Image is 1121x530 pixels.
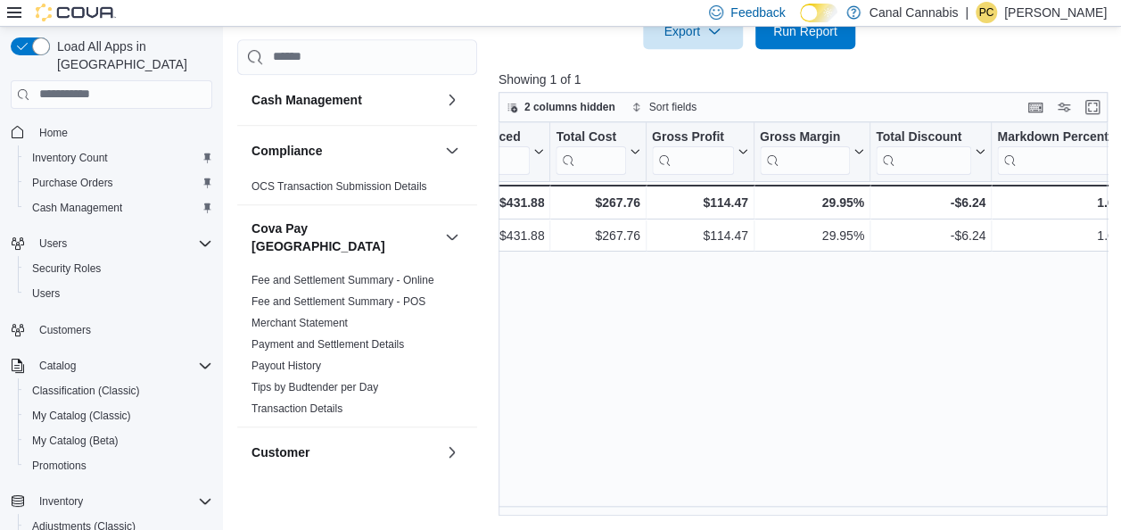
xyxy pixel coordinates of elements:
button: Home [4,120,219,145]
span: Promotions [25,455,212,476]
span: Catalog [39,359,76,373]
span: Customers [39,323,91,337]
a: Customers [32,319,98,341]
a: Promotions [25,455,94,476]
div: Total Discount [876,128,971,174]
div: Gross Margin [759,128,849,145]
span: Purchase Orders [32,176,113,190]
input: Dark Mode [800,4,837,22]
button: Cova Pay [GEOGRAPHIC_DATA] [441,226,463,247]
div: Gross Profit [652,128,734,145]
span: Transaction Details [251,401,342,415]
span: Inventory Count [32,151,108,165]
span: Cash Management [32,201,122,215]
span: Feedback [730,4,785,21]
span: Tips by Budtender per Day [251,379,378,393]
a: Users [25,283,67,304]
a: Fee and Settlement Summary - POS [251,294,425,307]
span: Users [25,283,212,304]
span: Fee and Settlement Summary - POS [251,294,425,308]
span: My Catalog (Beta) [25,430,212,451]
button: Enter fullscreen [1082,96,1103,118]
span: Payment and Settlement Details [251,336,404,351]
button: Inventory Count [18,145,219,170]
button: Customer [251,443,438,460]
button: Catalog [4,353,219,378]
a: Payment and Settlement Details [251,337,404,350]
button: Users [18,281,219,306]
span: OCS Transaction Submission Details [251,178,427,193]
div: Compliance [237,175,477,203]
span: Promotions [32,459,87,473]
div: Total Invoiced [437,128,530,174]
span: Run Report [773,22,837,40]
button: Gross Profit [652,128,748,174]
button: Gross Margin [759,128,863,174]
span: Inventory Count [25,147,212,169]
span: Load All Apps in [GEOGRAPHIC_DATA] [50,37,212,73]
a: My Catalog (Beta) [25,430,126,451]
button: Promotions [18,453,219,478]
button: Total Cost [556,128,639,174]
a: Merchant Statement [251,316,348,328]
span: Classification (Classic) [25,380,212,402]
button: My Catalog (Beta) [18,428,219,453]
span: Users [32,286,60,301]
button: Catalog [32,355,83,377]
div: $267.76 [556,192,639,213]
p: Showing 1 of 1 [499,70,1114,88]
button: Cash Management [18,195,219,220]
span: Security Roles [25,258,212,279]
button: Purchase Orders [18,170,219,195]
button: Compliance [251,141,438,159]
div: $114.47 [652,192,748,213]
h3: Customer [251,443,309,460]
span: My Catalog (Beta) [32,434,119,448]
div: Cova Pay [GEOGRAPHIC_DATA] [237,269,477,426]
a: Fee and Settlement Summary - Online [251,273,434,286]
a: Security Roles [25,258,108,279]
div: Total Invoiced [437,128,530,145]
div: Markdown Percent [997,128,1117,174]
span: Inventory [32,491,212,512]
button: Sort fields [624,96,704,118]
span: Payout History [251,358,321,372]
span: Export [654,13,732,49]
a: Transaction Details [251,402,342,414]
a: Purchase Orders [25,172,120,194]
span: Users [32,233,212,254]
span: Home [32,121,212,144]
div: $431.88 [437,225,544,246]
div: Gross Profit [652,128,734,174]
button: My Catalog (Classic) [18,403,219,428]
a: OCS Transaction Submission Details [251,179,427,192]
div: Markdown Percent [997,128,1117,145]
span: Merchant Statement [251,315,348,329]
div: $431.88 [437,192,544,213]
span: My Catalog (Classic) [32,409,131,423]
div: $114.47 [652,225,748,246]
button: 2 columns hidden [499,96,622,118]
button: Cova Pay [GEOGRAPHIC_DATA] [251,219,438,254]
button: Users [4,231,219,256]
div: Total Cost [556,128,625,145]
button: Classification (Classic) [18,378,219,403]
span: Users [39,236,67,251]
span: Dark Mode [800,22,801,23]
span: Fee and Settlement Summary - Online [251,272,434,286]
button: Export [643,13,743,49]
span: Inventory [39,494,83,509]
p: [PERSON_NAME] [1004,2,1107,23]
h3: Compliance [251,141,322,159]
span: 2 columns hidden [524,100,615,114]
span: Classification (Classic) [32,384,140,398]
div: $267.76 [556,225,639,246]
span: Purchase Orders [25,172,212,194]
div: -$6.24 [876,192,985,213]
button: Cash Management [441,88,463,110]
button: Customer [441,441,463,462]
p: | [965,2,969,23]
div: Patrick Ciantar [976,2,997,23]
a: Home [32,122,75,144]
